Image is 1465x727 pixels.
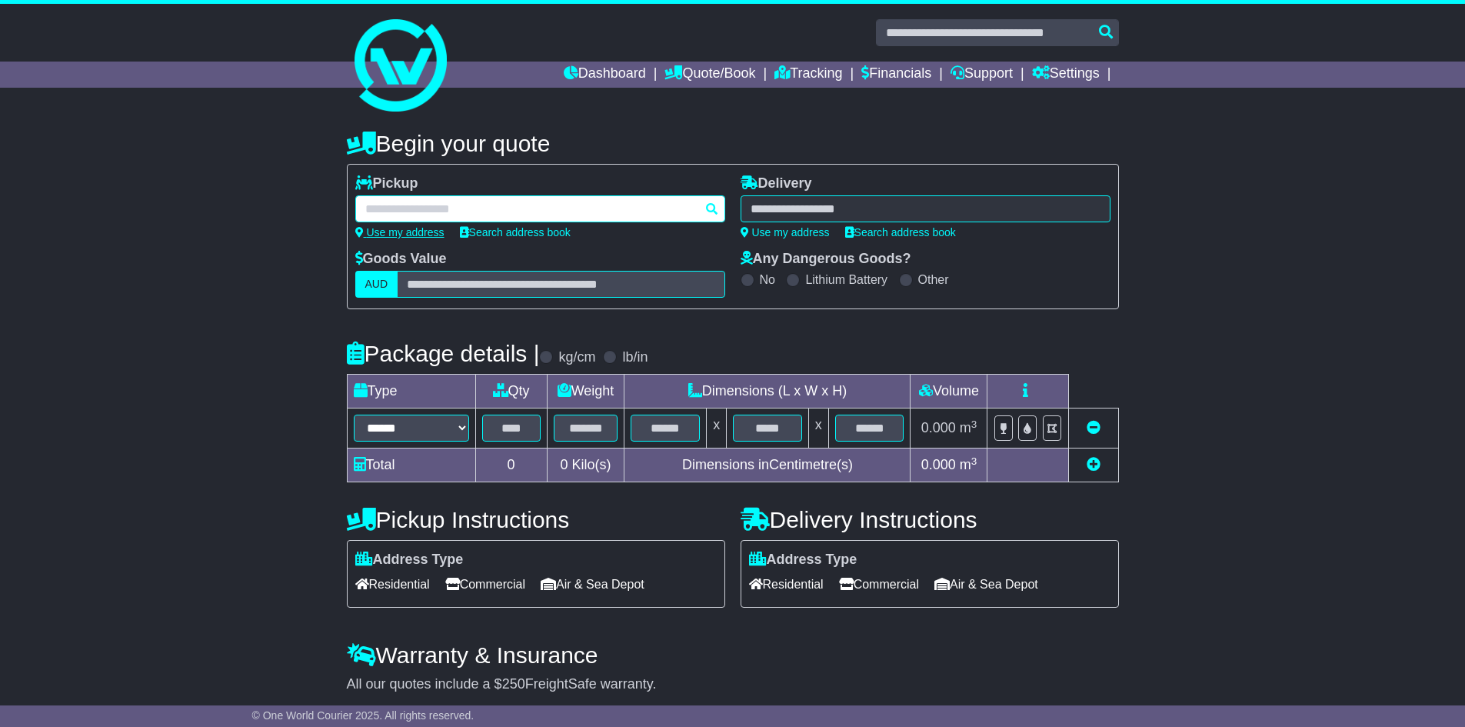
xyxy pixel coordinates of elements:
[355,175,418,192] label: Pickup
[921,457,956,472] span: 0.000
[774,62,842,88] a: Tracking
[502,676,525,692] span: 250
[355,572,430,596] span: Residential
[347,642,1119,668] h4: Warranty & Insurance
[547,449,624,482] td: Kilo(s)
[741,507,1119,532] h4: Delivery Instructions
[347,676,1119,693] div: All our quotes include a $ FreightSafe warranty.
[1032,62,1100,88] a: Settings
[918,272,949,287] label: Other
[460,226,571,238] a: Search address book
[760,272,775,287] label: No
[558,349,595,366] label: kg/cm
[355,271,398,298] label: AUD
[347,375,475,409] td: Type
[911,375,987,409] td: Volume
[921,420,956,435] span: 0.000
[564,62,646,88] a: Dashboard
[355,552,464,569] label: Address Type
[839,572,919,596] span: Commercial
[445,572,525,596] span: Commercial
[1087,420,1100,435] a: Remove this item
[934,572,1038,596] span: Air & Sea Depot
[664,62,755,88] a: Quote/Book
[971,419,977,430] sup: 3
[347,131,1119,156] h4: Begin your quote
[741,226,830,238] a: Use my address
[960,457,977,472] span: m
[355,226,444,238] a: Use my address
[960,420,977,435] span: m
[707,409,727,449] td: x
[1087,457,1100,472] a: Add new item
[355,195,725,222] typeahead: Please provide city
[741,251,911,268] label: Any Dangerous Goods?
[252,709,474,722] span: © One World Courier 2025. All rights reserved.
[749,572,824,596] span: Residential
[971,455,977,467] sup: 3
[347,449,475,482] td: Total
[805,272,887,287] label: Lithium Battery
[547,375,624,409] td: Weight
[624,375,911,409] td: Dimensions (L x W x H)
[475,375,547,409] td: Qty
[355,251,447,268] label: Goods Value
[741,175,812,192] label: Delivery
[475,449,547,482] td: 0
[951,62,1013,88] a: Support
[560,457,568,472] span: 0
[347,507,725,532] h4: Pickup Instructions
[347,341,540,366] h4: Package details |
[624,449,911,482] td: Dimensions in Centimetre(s)
[749,552,857,569] label: Address Type
[541,572,644,596] span: Air & Sea Depot
[622,349,648,366] label: lb/in
[845,226,956,238] a: Search address book
[861,62,931,88] a: Financials
[808,409,828,449] td: x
